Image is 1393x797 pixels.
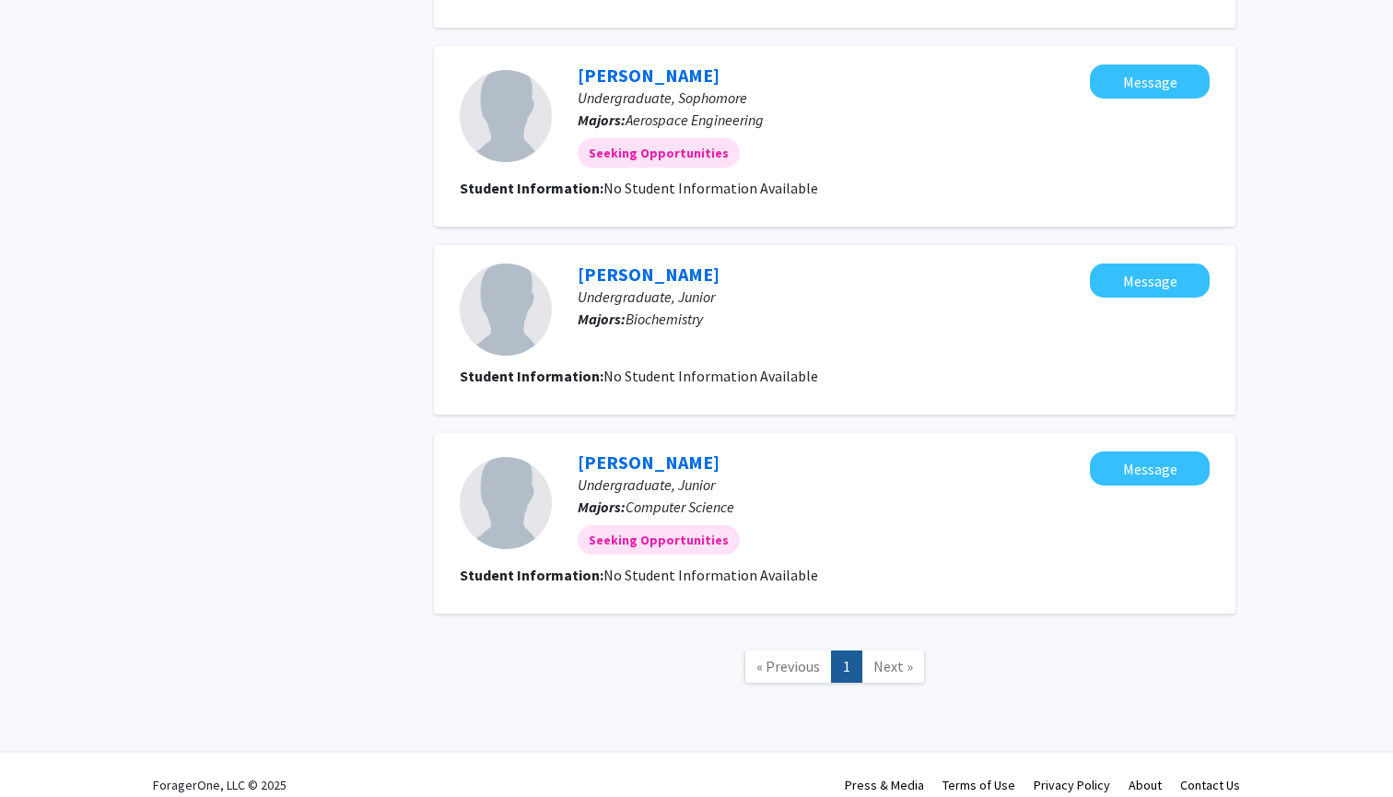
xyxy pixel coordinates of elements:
span: No Student Information Available [603,367,818,385]
b: Student Information: [460,566,603,584]
mat-chip: Seeking Opportunities [578,138,740,168]
a: Privacy Policy [1034,777,1110,793]
a: [PERSON_NAME] [578,451,720,474]
b: Student Information: [460,367,603,385]
span: No Student Information Available [603,179,818,197]
span: « Previous [756,657,820,675]
a: Contact Us [1180,777,1240,793]
span: Computer Science [626,498,734,516]
span: Undergraduate, Junior [578,287,715,306]
span: Aerospace Engineering [626,111,764,129]
a: 1 [831,650,862,683]
button: Message Ashton Jacobs [1090,451,1210,486]
nav: Page navigation [434,632,1235,707]
span: No Student Information Available [603,566,818,584]
b: Majors: [578,310,626,328]
a: Press & Media [845,777,924,793]
mat-chip: Seeking Opportunities [578,525,740,555]
a: Next Page [861,650,925,683]
a: [PERSON_NAME] [578,263,720,286]
b: Majors: [578,498,626,516]
span: Biochemistry [626,310,703,328]
a: About [1129,777,1162,793]
iframe: Chat [14,714,78,783]
span: Next » [873,657,913,675]
b: Majors: [578,111,626,129]
a: Terms of Use [942,777,1015,793]
span: Undergraduate, Junior [578,475,715,494]
button: Message Davi Jacobs [1090,264,1210,298]
button: Message Jacob Urbanski [1090,64,1210,99]
b: Student Information: [460,179,603,197]
a: Previous Page [744,650,832,683]
span: Undergraduate, Sophomore [578,88,747,107]
a: [PERSON_NAME] [578,64,720,87]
